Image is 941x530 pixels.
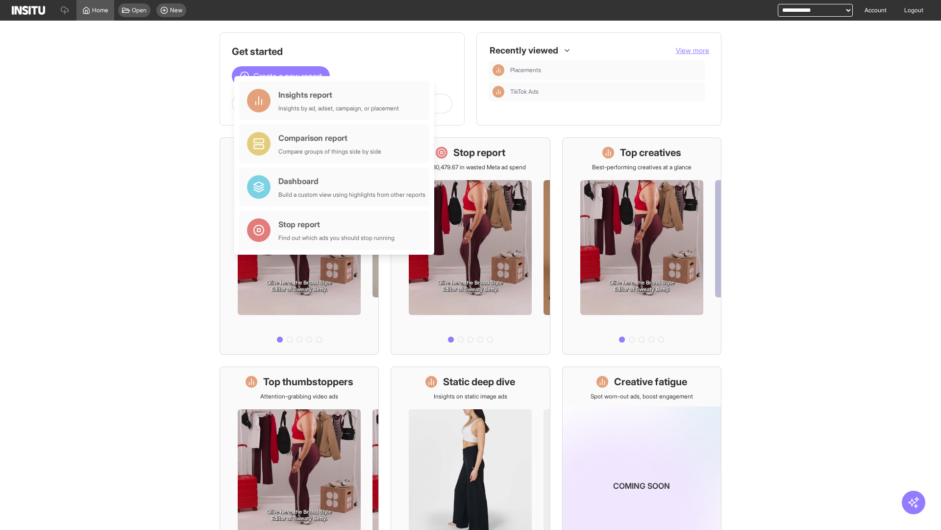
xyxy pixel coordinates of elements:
[453,146,505,159] h1: Stop report
[278,132,381,144] div: Comparison report
[278,148,381,156] div: Compare groups of things side by side
[415,163,526,171] p: Save £30,479.67 in wasted Meta ad spend
[510,66,541,74] span: Placements
[510,66,701,74] span: Placements
[263,375,353,389] h1: Top thumbstoppers
[493,64,504,76] div: Insights
[493,86,504,98] div: Insights
[443,375,515,389] h1: Static deep dive
[278,234,395,242] div: Find out which ads you should stop running
[278,218,395,230] div: Stop report
[260,393,338,400] p: Attention-grabbing video ads
[434,393,507,400] p: Insights on static image ads
[676,46,709,54] span: View more
[510,88,701,96] span: TikTok Ads
[278,175,425,187] div: Dashboard
[391,137,550,355] a: Stop reportSave £30,479.67 in wasted Meta ad spend
[592,163,692,171] p: Best-performing creatives at a glance
[278,89,399,101] div: Insights report
[12,6,45,15] img: Logo
[253,70,322,82] span: Create a new report
[232,45,452,58] h1: Get started
[220,137,379,355] a: What's live nowSee all active ads instantly
[278,191,425,199] div: Build a custom view using highlights from other reports
[170,6,182,14] span: New
[620,146,681,159] h1: Top creatives
[232,66,330,86] button: Create a new report
[92,6,108,14] span: Home
[676,46,709,55] button: View more
[132,6,147,14] span: Open
[510,88,539,96] span: TikTok Ads
[278,105,399,112] div: Insights by ad, adset, campaign, or placement
[562,137,721,355] a: Top creativesBest-performing creatives at a glance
